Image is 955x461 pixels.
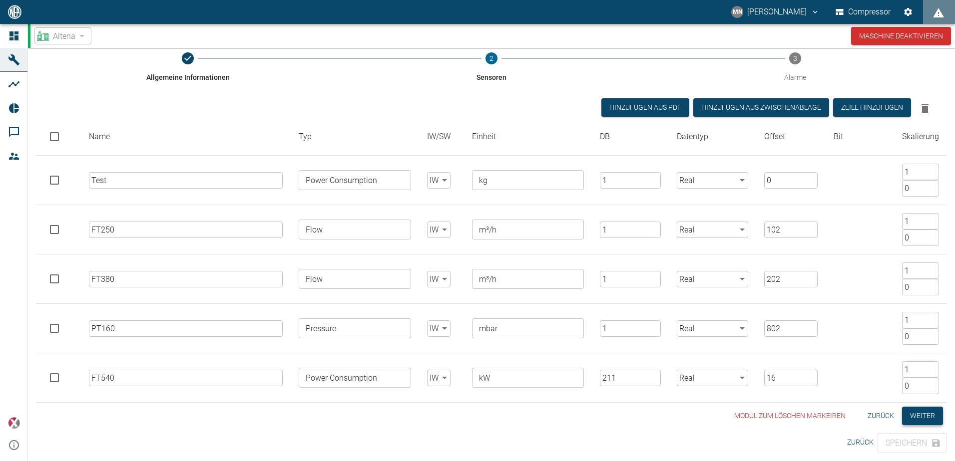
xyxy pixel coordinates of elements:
div: IW [427,370,451,386]
div: Real [677,172,748,189]
div: IW [427,320,451,337]
button: Zeile hinzufügen [833,98,911,117]
input: Offset [902,180,939,197]
input: Faktor [902,312,939,328]
input: Faktor [902,164,939,180]
input: Offset [902,279,939,295]
th: Offset [756,118,826,156]
div: IW [427,222,451,238]
th: IW/SW [419,118,464,156]
button: Zurück [843,433,878,452]
button: Zurück [864,407,898,425]
div: IW [427,271,451,287]
button: neumann@arcanum-energy.de [730,3,821,21]
button: Weiter [902,407,943,425]
button: Sensoren [336,40,647,94]
button: Auswahl löschen [915,98,935,118]
img: logo [7,5,22,18]
button: Compressor [834,3,893,21]
input: Offset [902,378,939,394]
span: Altena [53,30,75,42]
input: Offset [902,230,939,246]
span: Allgemeine Informationen [146,72,230,82]
th: Skalierung [894,118,947,156]
th: Name [81,118,291,156]
div: Real [677,370,748,386]
button: Modul zum löschen markeiren [730,407,850,425]
button: Maschine deaktivieren [851,27,951,45]
div: MN [731,6,743,18]
th: Typ [291,118,419,156]
span: Sensoren [477,72,506,82]
th: Bit [826,118,894,156]
div: Real [677,320,748,337]
button: Hinzufügen Aus Zwischenablage [693,98,829,117]
a: Altena [37,30,75,42]
button: Hinzufügen aus PDF [601,98,689,117]
div: IW [427,172,451,189]
input: Faktor [902,262,939,279]
input: Offset [902,328,939,345]
th: Einheit [464,118,592,156]
img: Xplore Logo [8,417,20,429]
th: Datentyp [669,118,756,156]
input: Faktor [902,213,939,230]
input: Faktor [902,361,939,378]
text: 2 [489,54,493,62]
th: DB [592,118,669,156]
button: Einstellungen [899,3,917,21]
div: Real [677,222,748,238]
button: Allgemeine Informationen [32,40,344,94]
div: Real [677,271,748,287]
